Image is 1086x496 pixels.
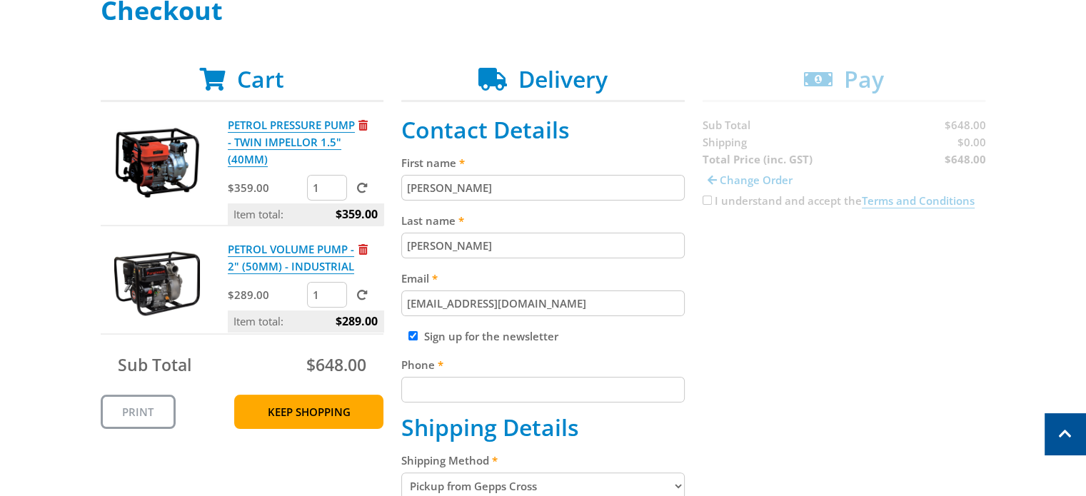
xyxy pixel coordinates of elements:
a: Remove from cart [358,118,368,132]
h2: Contact Details [401,116,685,143]
span: Delivery [518,64,608,94]
input: Please enter your first name. [401,175,685,201]
label: Email [401,270,685,287]
a: PETROL VOLUME PUMP - 2" (50MM) - INDUSTRIAL [228,242,354,274]
input: Please enter your telephone number. [401,377,685,403]
a: PETROL PRESSURE PUMP - TWIN IMPELLOR 1.5" (40MM) [228,118,355,167]
input: Please enter your last name. [401,233,685,258]
label: First name [401,154,685,171]
a: Remove from cart [358,242,368,256]
p: $359.00 [228,179,304,196]
label: Shipping Method [401,452,685,469]
span: $648.00 [306,353,366,376]
span: Cart [237,64,284,94]
span: $359.00 [336,203,378,225]
p: Item total: [228,310,383,332]
span: $289.00 [336,310,378,332]
a: Print [101,395,176,429]
span: Sub Total [118,353,191,376]
label: Last name [401,212,685,229]
p: Item total: [228,203,383,225]
h2: Shipping Details [401,414,685,441]
img: PETROL PRESSURE PUMP - TWIN IMPELLOR 1.5" (40MM) [114,116,200,202]
p: $289.00 [228,286,304,303]
label: Sign up for the newsletter [424,329,558,343]
a: Keep Shopping [234,395,383,429]
img: PETROL VOLUME PUMP - 2" (50MM) - INDUSTRIAL [114,241,200,326]
input: Please enter your email address. [401,290,685,316]
label: Phone [401,356,685,373]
